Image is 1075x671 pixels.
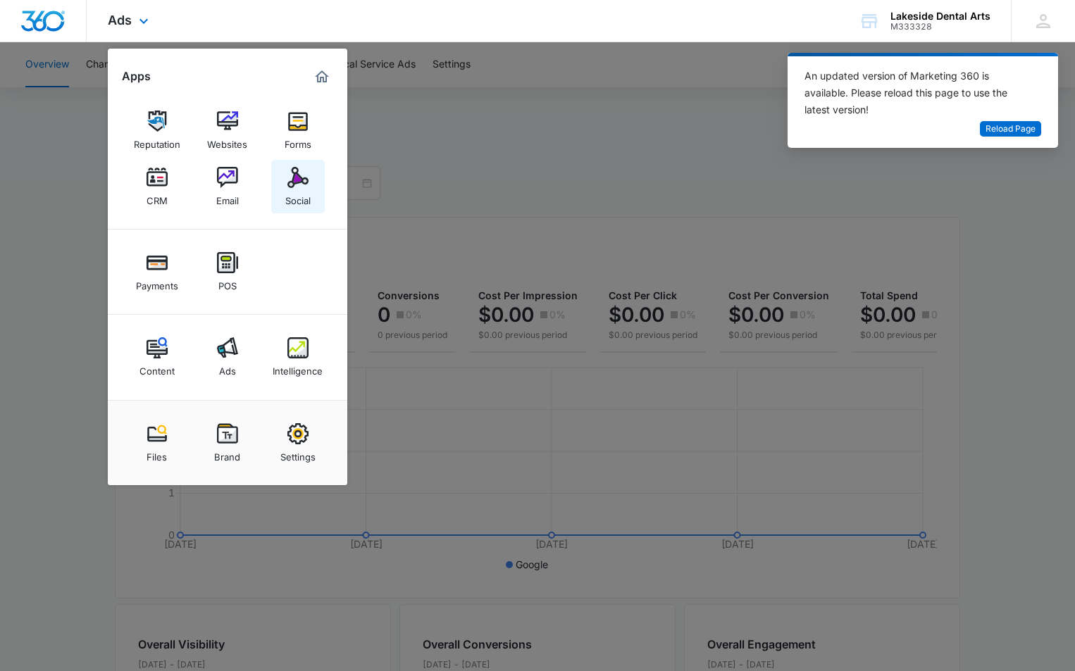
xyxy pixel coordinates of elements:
[147,444,167,463] div: Files
[130,160,184,213] a: CRM
[216,188,239,206] div: Email
[890,22,990,32] div: account id
[147,188,168,206] div: CRM
[122,70,151,83] h2: Apps
[201,330,254,384] a: Ads
[134,132,180,150] div: Reputation
[130,330,184,384] a: Content
[108,13,132,27] span: Ads
[218,273,237,291] div: POS
[285,188,311,206] div: Social
[285,132,311,150] div: Forms
[136,273,178,291] div: Payments
[201,160,254,213] a: Email
[130,245,184,299] a: Payments
[804,68,1024,118] div: An updated version of Marketing 360 is available. Please reload this page to use the latest version!
[271,330,325,384] a: Intelligence
[271,160,325,213] a: Social
[201,416,254,470] a: Brand
[986,123,1036,136] span: Reload Page
[980,121,1041,137] button: Reload Page
[139,358,175,377] div: Content
[214,444,240,463] div: Brand
[271,416,325,470] a: Settings
[201,245,254,299] a: POS
[219,358,236,377] div: Ads
[311,65,333,88] a: Marketing 360® Dashboard
[201,104,254,157] a: Websites
[207,132,247,150] div: Websites
[273,358,323,377] div: Intelligence
[130,104,184,157] a: Reputation
[130,416,184,470] a: Files
[890,11,990,22] div: account name
[280,444,316,463] div: Settings
[271,104,325,157] a: Forms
